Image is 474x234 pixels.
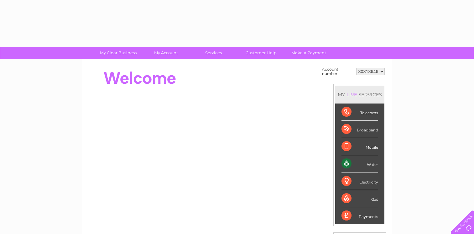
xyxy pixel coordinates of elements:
div: MY SERVICES [335,86,384,104]
div: Broadband [341,121,378,138]
div: Telecoms [341,104,378,121]
div: LIVE [345,92,358,98]
div: Payments [341,207,378,224]
td: Account number [320,66,355,77]
div: Water [341,155,378,173]
a: Customer Help [235,47,287,59]
div: Mobile [341,138,378,155]
div: Gas [341,190,378,207]
a: Services [188,47,239,59]
div: Electricity [341,173,378,190]
a: Make A Payment [283,47,335,59]
a: My Clear Business [92,47,144,59]
a: My Account [140,47,192,59]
